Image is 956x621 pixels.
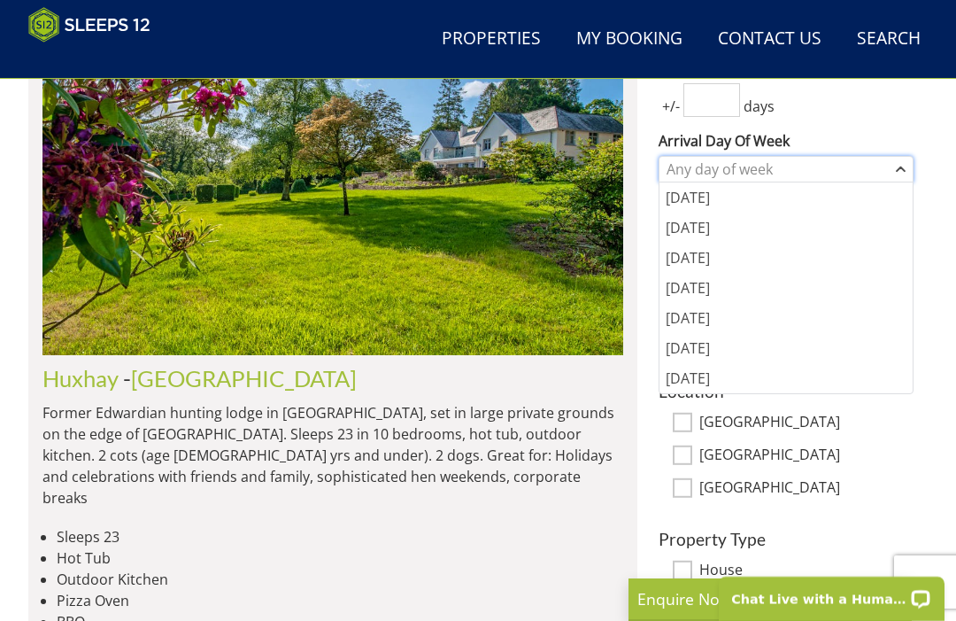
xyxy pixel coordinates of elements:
[57,569,623,590] li: Outdoor Kitchen
[637,587,903,610] p: Enquire Now
[57,590,623,611] li: Pizza Oven
[707,565,956,621] iframe: LiveChat chat widget
[659,363,913,393] div: [DATE]
[699,562,914,581] label: House
[659,382,914,400] h3: Location
[659,273,913,303] div: [DATE]
[659,96,683,117] span: +/-
[659,213,913,243] div: [DATE]
[57,547,623,569] li: Hot Tub
[659,182,913,213] div: [DATE]
[740,96,778,117] span: days
[711,19,829,59] a: Contact Us
[659,156,914,182] div: Combobox
[42,402,623,508] p: Former Edwardian hunting lodge in [GEOGRAPHIC_DATA], set in large private grounds on the edge of ...
[850,19,928,59] a: Search
[435,19,548,59] a: Properties
[131,365,357,392] a: [GEOGRAPHIC_DATA]
[659,303,913,333] div: [DATE]
[659,130,914,151] label: Arrival Day Of Week
[659,530,914,548] h3: Property Type
[699,414,914,433] label: [GEOGRAPHIC_DATA]
[662,159,891,179] div: Any day of week
[569,19,690,59] a: My Booking
[57,526,623,547] li: Sleeps 23
[659,243,913,273] div: [DATE]
[19,53,205,68] iframe: Customer reviews powered by Trustpilot
[699,479,914,499] label: [GEOGRAPHIC_DATA]
[699,446,914,466] label: [GEOGRAPHIC_DATA]
[42,365,119,392] a: Huxhay
[28,7,150,43] img: Sleeps 12
[659,333,913,363] div: [DATE]
[123,365,357,392] span: -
